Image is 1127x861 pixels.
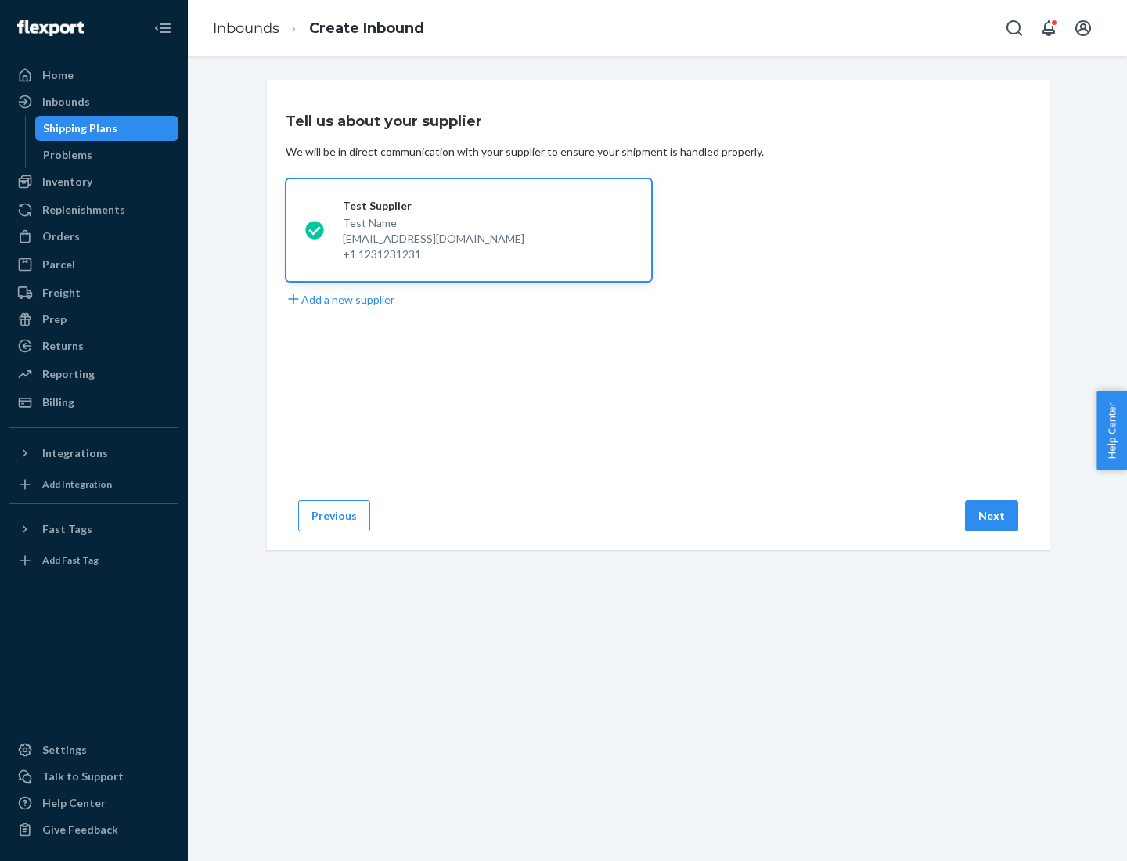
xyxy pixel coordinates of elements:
div: Returns [42,338,84,354]
a: Prep [9,307,178,332]
a: Talk to Support [9,764,178,789]
button: Integrations [9,441,178,466]
a: Replenishments [9,197,178,222]
div: Inbounds [42,94,90,110]
h3: Tell us about your supplier [286,111,482,131]
a: Inbounds [213,20,279,37]
div: Replenishments [42,202,125,218]
div: Settings [42,742,87,758]
a: Reporting [9,362,178,387]
div: Orders [42,229,80,244]
a: Create Inbound [309,20,424,37]
div: Talk to Support [42,769,124,784]
a: Problems [35,142,179,168]
button: Open Search Box [999,13,1030,44]
a: Help Center [9,791,178,816]
a: Inventory [9,169,178,194]
button: Open notifications [1033,13,1064,44]
a: Add Integration [9,472,178,497]
a: Returns [9,333,178,358]
button: Close Navigation [147,13,178,44]
button: Help Center [1096,391,1127,470]
div: Add Fast Tag [42,553,99,567]
button: Give Feedback [9,817,178,842]
a: Home [9,63,178,88]
button: Add a new supplier [286,291,394,308]
div: Inventory [42,174,92,189]
a: Orders [9,224,178,249]
a: Inbounds [9,89,178,114]
a: Freight [9,280,178,305]
div: Integrations [42,445,108,461]
div: We will be in direct communication with your supplier to ensure your shipment is handled properly. [286,144,764,160]
a: Add Fast Tag [9,548,178,573]
div: Home [42,67,74,83]
div: Add Integration [42,477,112,491]
a: Settings [9,737,178,762]
button: Open account menu [1068,13,1099,44]
div: Give Feedback [42,822,118,838]
ol: breadcrumbs [200,5,437,52]
button: Next [965,500,1018,531]
div: Shipping Plans [43,121,117,136]
a: Parcel [9,252,178,277]
a: Shipping Plans [35,116,179,141]
div: Billing [42,394,74,410]
div: Parcel [42,257,75,272]
div: Fast Tags [42,521,92,537]
div: Reporting [42,366,95,382]
div: Help Center [42,795,106,811]
div: Prep [42,312,67,327]
a: Billing [9,390,178,415]
button: Previous [298,500,370,531]
button: Fast Tags [9,517,178,542]
div: Problems [43,147,92,163]
img: Flexport logo [17,20,84,36]
div: Freight [42,285,81,301]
